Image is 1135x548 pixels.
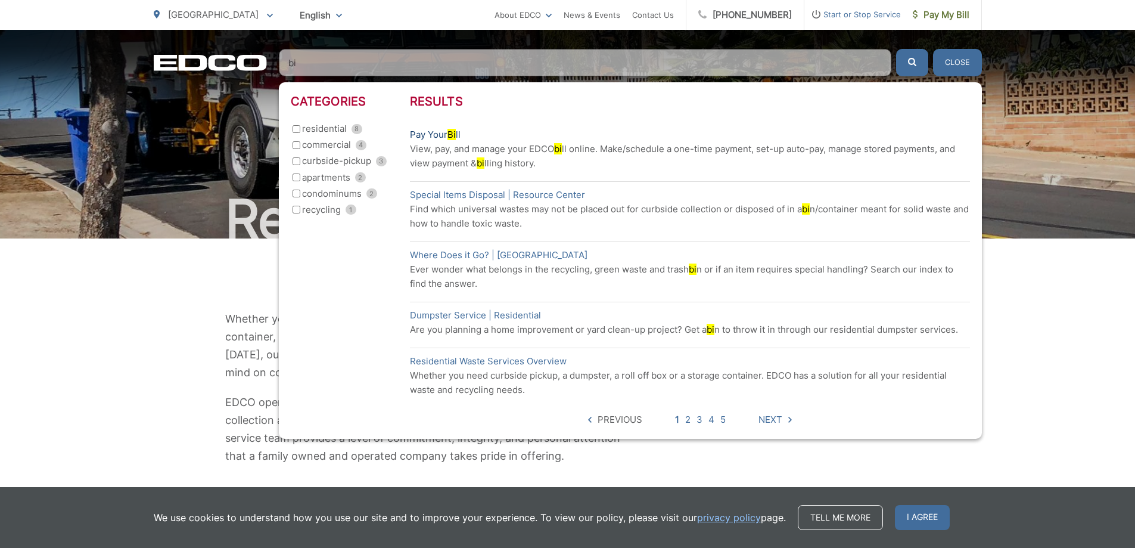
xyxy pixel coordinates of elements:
button: Submit the search query. [896,49,928,76]
span: curbside-pickup [302,154,371,168]
span: 3 [376,156,387,166]
mark: bi [477,157,484,169]
a: 4 [708,413,714,427]
span: I agree [895,505,950,530]
a: Contact Us [632,8,674,22]
span: commercial [302,138,351,152]
input: curbside-pickup 3 [293,157,300,165]
span: recycling [302,203,341,217]
p: Ever wonder what belongs in the recycling, green waste and trash n or if an item requires special... [410,262,970,291]
a: Dumpster Service | Residential [410,308,541,323]
mark: Bi [447,129,456,140]
a: 5 [720,413,726,427]
span: [GEOGRAPHIC_DATA] [168,9,259,20]
h3: Results [410,94,970,109]
p: Whether you need curbside pickup, a dumpster, a roll off box or a storage container. EDCO has a s... [410,369,970,397]
span: 1 [346,205,356,215]
a: 2 [685,413,691,427]
p: Whether you need curbside pickup, a dumpster, a roll off box or a storage container, EDCO has a s... [225,310,624,382]
a: Next [758,413,792,427]
p: EDCO operates clean, well maintained equipment, and offers innovative waste collection and recycl... [225,394,624,465]
p: View, pay, and manage your EDCO ll online. Make/schedule a one-time payment, set-up auto-pay, man... [410,142,970,171]
a: 3 [696,413,702,427]
span: residential [302,122,347,136]
a: Special Items Disposal | Resource Center [410,188,585,202]
a: Pay YourBill [410,128,461,142]
span: condominums [302,187,362,201]
input: condominums 2 [293,190,300,197]
span: 2 [355,172,366,182]
p: We use cookies to understand how you use our site and to improve your experience. To view our pol... [154,510,786,525]
mark: bi [802,203,810,215]
a: 1 [675,413,679,427]
span: 4 [356,140,366,150]
input: residential 8 [293,125,300,133]
input: recycling 1 [293,206,300,213]
input: Search [279,49,891,76]
span: Next [758,413,782,427]
mark: bi [707,324,714,335]
a: EDCD logo. Return to the homepage. [154,54,267,71]
h1: Residential Services [154,190,982,249]
a: News & Events [564,8,620,22]
mark: bi [554,143,562,154]
span: Previous [598,413,642,427]
span: Pay My Bill [913,8,969,22]
span: English [291,5,351,26]
input: apartments 2 [293,174,300,181]
a: Residential Waste Services Overview [410,354,567,369]
mark: bi [689,264,696,275]
input: commercial 4 [293,141,300,149]
a: Tell me more [798,505,883,530]
span: apartments [302,171,350,185]
a: Where Does it Go? | [GEOGRAPHIC_DATA] [410,248,587,262]
button: Close [933,49,982,76]
span: 8 [352,124,362,134]
a: About EDCO [495,8,552,22]
span: 2 [366,188,377,199]
p: Find which universal wastes may not be placed out for curbside collection or disposed of in a n/c... [410,202,970,231]
a: privacy policy [697,510,761,525]
p: Are you planning a home improvement or yard clean-up project? Get a n to throw it in through our ... [410,323,970,337]
h3: Categories [291,94,410,109]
